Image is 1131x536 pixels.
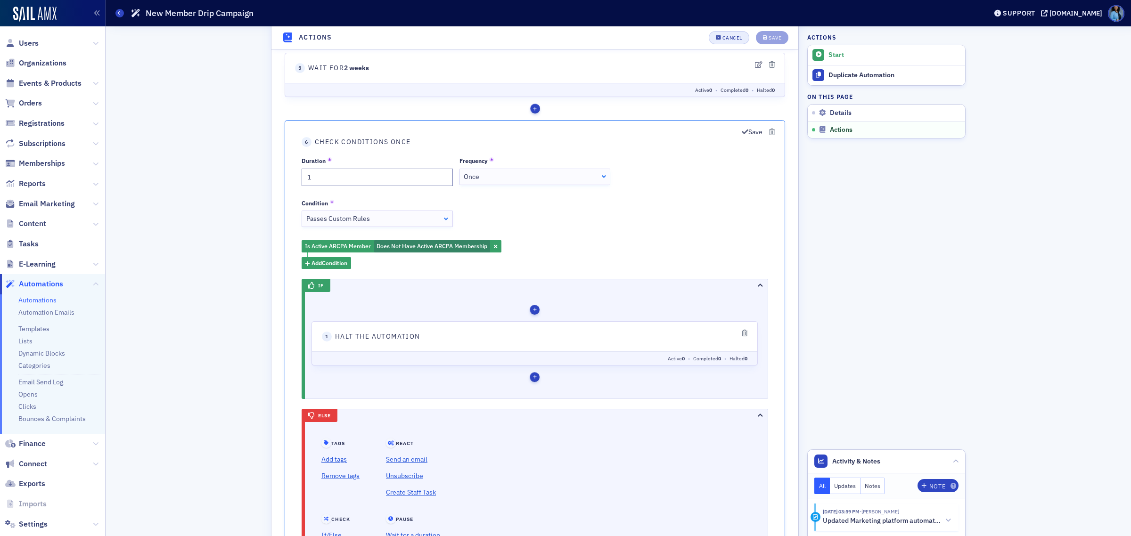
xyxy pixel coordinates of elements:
[424,141,441,147] span: Active
[477,426,485,433] span: •
[441,359,449,365] span: •
[18,296,57,304] a: Automations
[473,264,476,271] span: 0
[1108,5,1124,22] span: Profile
[259,376,269,386] div: Insert Action
[828,51,960,59] div: Start
[5,519,48,529] a: Settings
[19,38,39,49] span: Users
[450,264,476,271] span: Halted
[823,508,860,515] time: 10/13/2025 03:59 PM
[5,499,47,509] a: Imports
[19,78,82,89] span: Events & Products
[814,478,830,494] button: All
[18,390,38,398] a: Opens
[438,426,441,433] span: 0
[259,443,269,453] div: Insert Action
[830,109,852,117] span: Details
[5,58,66,68] a: Organizations
[5,439,46,449] a: Finance
[918,479,959,492] button: Note
[474,426,477,433] span: 0
[19,479,45,489] span: Exports
[24,117,33,127] span: 2
[474,141,477,147] span: 0
[438,73,441,80] span: 0
[37,335,185,345] span: Send Email
[259,23,269,33] div: Insert Action
[30,477,40,487] span: 6
[47,213,52,223] span: If
[299,33,332,43] h4: Actions
[500,141,503,147] span: 0
[5,479,45,489] a: Exports
[447,264,450,271] span: 0
[37,50,185,60] span: Send Email
[5,259,56,269] a: E-Learning
[808,65,965,85] a: Duplicate Automation
[860,508,899,515] span: Whitney Mayo
[477,73,503,80] span: Halted
[413,264,422,271] span: •
[1049,9,1102,17] div: [DOMAIN_NAME]
[5,459,47,469] a: Connect
[449,73,477,80] span: Completed
[192,512,334,521] div: Once
[450,264,458,271] span: •
[5,199,75,209] a: Email Marketing
[438,359,441,365] span: 0
[424,359,441,365] span: Active
[43,191,139,201] span: Check Conditions Once
[5,239,39,249] a: Tasks
[188,496,339,505] label: Frequency
[19,239,39,249] span: Tasks
[5,158,65,169] a: Memberships
[424,73,441,80] span: Active
[259,90,269,100] div: Insert Action
[477,426,503,433] span: Halted
[82,50,185,59] a: New Member Welcome Email #1
[830,478,861,494] button: Updates
[19,499,47,509] span: Imports
[441,426,449,433] span: •
[19,179,46,189] span: Reports
[474,73,477,80] span: 0
[1003,9,1035,17] div: Support
[823,516,952,526] button: Updated Marketing platform automation: New Member Drip Campaign
[828,71,960,80] div: Duplicate Automation
[19,118,65,129] span: Registrations
[500,73,503,80] span: 0
[477,73,485,80] span: •
[19,58,66,68] span: Organizations
[449,141,477,147] span: Completed
[30,496,181,505] label: Duration
[1041,10,1106,16] button: [DOMAIN_NAME]
[37,403,98,413] span: Wait for
[19,439,46,449] span: Finance
[19,459,47,469] span: Connect
[861,478,885,494] button: Notes
[5,78,82,89] a: Events & Products
[30,191,40,201] span: 3
[424,426,441,433] span: Active
[807,92,966,101] h4: On this page
[5,219,46,229] a: Content
[18,349,65,357] a: Dynamic Blocks
[73,403,98,412] span: 2 weeks
[19,259,56,269] span: E-Learning
[470,467,491,477] button: Save
[449,426,477,433] span: Completed
[37,117,94,127] span: Wait for
[500,426,503,433] span: 0
[722,35,742,41] div: Cancel
[441,141,449,147] span: •
[18,378,63,386] a: Email Send Log
[929,484,945,489] div: Note
[5,279,63,289] a: Automations
[19,138,66,149] span: Subscriptions
[18,337,33,345] a: Lists
[5,38,39,49] a: Users
[82,336,185,344] a: New Member Welcome Email #2
[5,98,42,108] a: Orders
[807,33,836,41] h4: Actions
